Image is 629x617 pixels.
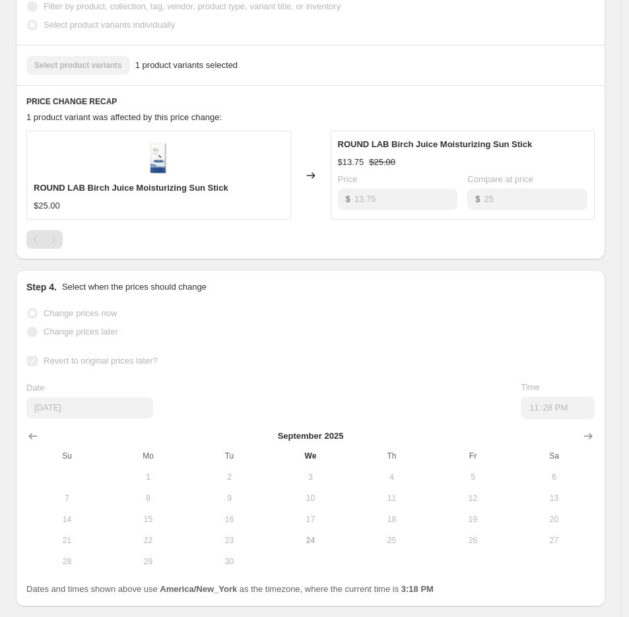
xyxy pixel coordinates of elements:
[194,535,265,546] span: 23
[26,488,108,509] button: Sunday September 7 2025
[32,493,102,503] span: 7
[32,556,102,567] span: 28
[24,427,42,445] button: Show previous month, August 2025
[401,584,434,594] b: 3:18 PM
[113,535,183,546] span: 22
[270,509,351,530] button: Wednesday September 17 2025
[513,530,595,551] button: Saturday September 27 2025
[270,445,351,467] th: Wednesday
[513,467,595,488] button: Saturday September 6 2025
[438,514,508,525] span: 19
[26,584,434,594] span: Dates and times shown above use as the timezone, where the current time is
[356,493,427,503] span: 11
[135,59,238,72] span: 1 product variants selected
[467,174,533,184] span: Compare at price
[519,493,589,503] span: 13
[189,530,270,551] button: Tuesday September 23 2025
[432,488,513,509] button: Friday September 12 2025
[32,514,102,525] span: 14
[270,488,351,509] button: Wednesday September 10 2025
[369,156,395,169] strike: $25.00
[44,327,118,337] span: Change prices later
[519,472,589,482] span: 6
[275,451,346,461] span: We
[432,445,513,467] th: Friday
[26,230,63,249] nav: Pagination
[108,488,189,509] button: Monday September 8 2025
[189,467,270,488] button: Tuesday September 2 2025
[275,493,346,503] span: 10
[432,530,513,551] button: Friday September 26 2025
[26,383,44,393] span: Date
[26,112,222,122] span: 1 product variant was affected by this price change:
[432,509,513,530] button: Friday September 19 2025
[26,551,108,572] button: Sunday September 28 2025
[34,199,60,212] div: $25.00
[351,445,432,467] th: Thursday
[62,280,207,294] p: Select when the prices should change
[139,138,178,178] img: HARTBEAUTY_12_01488401-0b9e-419e-bf6b-87e5a6c6a59d_80x.png
[194,451,265,461] span: Tu
[113,556,183,567] span: 29
[189,509,270,530] button: Tuesday September 16 2025
[26,96,595,107] h6: PRICE CHANGE RECAP
[194,493,265,503] span: 9
[338,156,364,169] div: $13.75
[189,488,270,509] button: Tuesday September 9 2025
[351,530,432,551] button: Thursday September 25 2025
[32,535,102,546] span: 21
[275,514,346,525] span: 17
[189,551,270,572] button: Tuesday September 30 2025
[521,397,595,419] input: 12:00
[351,509,432,530] button: Thursday September 18 2025
[113,451,183,461] span: Mo
[438,493,508,503] span: 12
[108,530,189,551] button: Monday September 22 2025
[438,451,508,461] span: Fr
[519,451,589,461] span: Sa
[519,514,589,525] span: 20
[356,535,427,546] span: 25
[338,174,358,184] span: Price
[44,356,158,366] span: Revert to original prices later?
[34,183,228,193] span: ROUND LAB Birch Juice Moisturizing Sun Stick
[438,472,508,482] span: 5
[108,551,189,572] button: Monday September 29 2025
[270,467,351,488] button: Wednesday September 3 2025
[160,584,237,594] b: America/New_York
[351,488,432,509] button: Thursday September 11 2025
[44,308,117,318] span: Change prices now
[26,280,57,294] h2: Step 4.
[44,20,175,30] span: Select product variants individually
[338,139,533,149] span: ROUND LAB Birch Juice Moisturizing Sun Stick
[270,530,351,551] button: Today Wednesday September 24 2025
[579,427,597,445] button: Show next month, October 2025
[356,472,427,482] span: 4
[519,535,589,546] span: 27
[26,445,108,467] th: Sunday
[113,514,183,525] span: 15
[194,472,265,482] span: 2
[108,467,189,488] button: Monday September 1 2025
[432,467,513,488] button: Friday September 5 2025
[351,467,432,488] button: Thursday September 4 2025
[108,509,189,530] button: Monday September 15 2025
[346,194,350,204] span: $
[32,451,102,461] span: Su
[521,382,539,392] span: Time
[44,1,341,11] span: Filter by product, collection, tag, vendor, product type, variant title, or inventory
[275,535,346,546] span: 24
[194,556,265,567] span: 30
[26,509,108,530] button: Sunday September 14 2025
[113,472,183,482] span: 1
[194,514,265,525] span: 16
[356,451,427,461] span: Th
[438,535,508,546] span: 26
[275,472,346,482] span: 3
[513,488,595,509] button: Saturday September 13 2025
[26,397,153,418] input: 9/24/2025
[356,514,427,525] span: 18
[26,530,108,551] button: Sunday September 21 2025
[513,509,595,530] button: Saturday September 20 2025
[108,445,189,467] th: Monday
